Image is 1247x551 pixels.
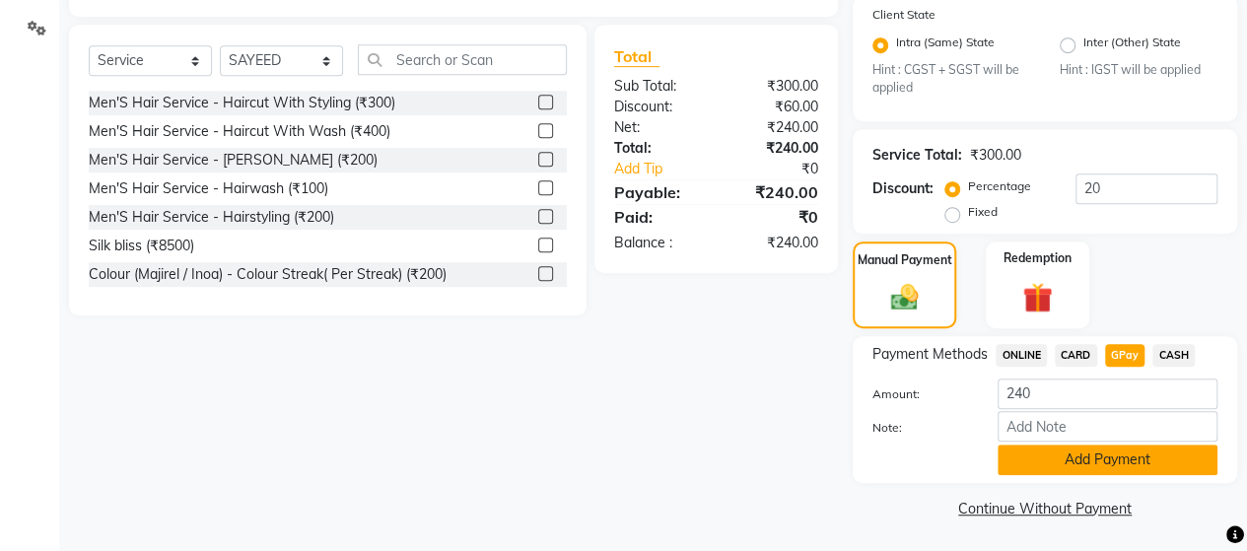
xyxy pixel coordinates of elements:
label: Inter (Other) State [1083,34,1181,57]
label: Amount: [858,385,983,403]
label: Intra (Same) State [896,34,995,57]
div: ₹240.00 [716,180,833,204]
div: Service Total: [872,145,962,166]
div: ₹0 [716,205,833,229]
span: Payment Methods [872,344,988,365]
div: ₹60.00 [716,97,833,117]
label: Percentage [968,177,1031,195]
div: Men'S Hair Service - [PERSON_NAME] (₹200) [89,150,378,171]
a: Continue Without Payment [857,499,1233,519]
div: ₹240.00 [716,117,833,138]
span: Total [614,46,659,67]
input: Add Note [998,411,1217,442]
a: Add Tip [599,159,735,179]
span: GPay [1105,344,1145,367]
small: Hint : IGST will be applied [1060,61,1217,79]
span: CARD [1055,344,1097,367]
div: Men'S Hair Service - Hairwash (₹100) [89,178,328,199]
div: Discount: [599,97,717,117]
label: Note: [858,419,983,437]
img: _gift.svg [1013,279,1062,315]
div: Payable: [599,180,717,204]
div: Silk bliss (₹8500) [89,236,194,256]
label: Redemption [1004,249,1072,267]
img: _cash.svg [882,281,928,312]
label: Manual Payment [858,251,952,269]
div: Colour (Majirel / Inoa) - Colour Streak( Per Streak) (₹200) [89,264,447,285]
div: Paid: [599,205,717,229]
div: ₹240.00 [716,233,833,253]
button: Add Payment [998,445,1217,475]
div: Discount: [872,178,934,199]
div: ₹300.00 [970,145,1021,166]
div: Total: [599,138,717,159]
span: ONLINE [996,344,1047,367]
label: Fixed [968,203,998,221]
input: Search or Scan [358,44,567,75]
input: Amount [998,379,1217,409]
div: Net: [599,117,717,138]
div: Balance : [599,233,717,253]
div: Sub Total: [599,76,717,97]
div: ₹0 [735,159,833,179]
label: Client State [872,6,935,24]
div: Men'S Hair Service - Hairstyling (₹200) [89,207,334,228]
div: ₹240.00 [716,138,833,159]
div: ₹300.00 [716,76,833,97]
span: CASH [1152,344,1195,367]
div: Men'S Hair Service - Haircut With Styling (₹300) [89,93,395,113]
small: Hint : CGST + SGST will be applied [872,61,1030,98]
div: Men'S Hair Service - Haircut With Wash (₹400) [89,121,390,142]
